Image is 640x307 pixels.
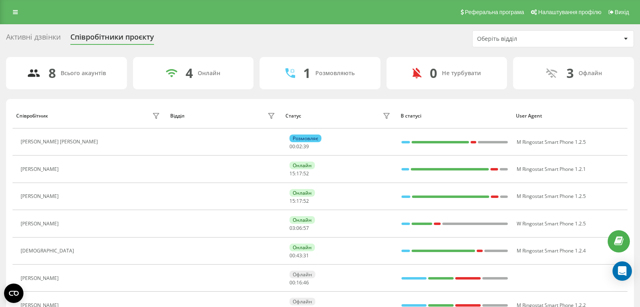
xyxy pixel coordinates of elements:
[517,220,586,227] span: W Ringostat Smart Phone 1.2.5
[289,298,315,305] div: Офлайн
[296,170,302,177] span: 17
[16,113,48,119] div: Співробітник
[517,247,586,254] span: M Ringostat Smart Phone 1.2.4
[21,221,61,227] div: [PERSON_NAME]
[296,198,302,204] span: 17
[315,70,355,77] div: Розмовляють
[538,9,601,15] span: Налаштування профілю
[186,65,193,81] div: 4
[516,113,623,119] div: User Agent
[289,280,309,286] div: : :
[289,135,321,142] div: Розмовляє
[303,198,309,204] span: 52
[289,198,295,204] span: 15
[430,65,437,81] div: 0
[289,225,309,231] div: : :
[477,36,574,42] div: Оберіть відділ
[615,9,629,15] span: Вихід
[289,171,309,177] div: : :
[61,70,106,77] div: Всього акаунтів
[579,70,602,77] div: Офлайн
[303,279,309,286] span: 46
[289,189,315,197] div: Онлайн
[289,225,295,231] span: 03
[4,284,23,303] button: Open CMP widget
[289,271,315,278] div: Офлайн
[21,275,61,281] div: [PERSON_NAME]
[517,193,586,200] span: M Ringostat Smart Phone 1.2.5
[285,113,301,119] div: Статус
[289,162,315,169] div: Онлайн
[296,225,302,231] span: 06
[296,143,302,150] span: 02
[303,143,309,150] span: 39
[21,248,76,254] div: [DEMOGRAPHIC_DATA]
[303,65,310,81] div: 1
[21,139,100,145] div: [PERSON_NAME] [PERSON_NAME]
[289,198,309,204] div: : :
[289,253,309,259] div: : :
[21,166,61,172] div: [PERSON_NAME]
[289,144,309,149] div: : :
[465,9,524,15] span: Реферальна програма
[6,33,61,45] div: Активні дзвінки
[303,225,309,231] span: 57
[70,33,154,45] div: Співробітники проєкту
[517,166,586,172] span: M Ringostat Smart Phone 1.2.1
[401,113,508,119] div: В статусі
[289,244,315,251] div: Онлайн
[442,70,481,77] div: Не турбувати
[170,113,184,119] div: Відділ
[289,216,315,224] div: Онлайн
[296,279,302,286] span: 16
[613,261,632,281] div: Open Intercom Messenger
[289,252,295,259] span: 00
[303,252,309,259] span: 31
[289,143,295,150] span: 00
[21,193,61,199] div: [PERSON_NAME]
[566,65,574,81] div: 3
[49,65,56,81] div: 8
[303,170,309,177] span: 52
[296,252,302,259] span: 43
[517,139,586,145] span: M Ringostat Smart Phone 1.2.5
[198,70,220,77] div: Онлайн
[289,279,295,286] span: 00
[289,170,295,177] span: 15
